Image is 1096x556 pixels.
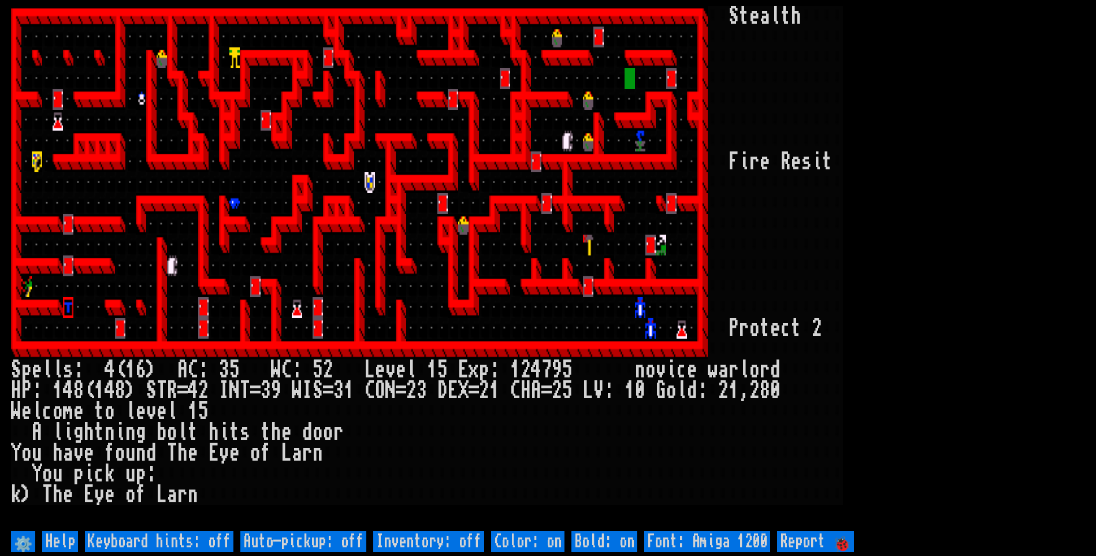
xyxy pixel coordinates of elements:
[281,443,292,464] div: L
[437,380,448,401] div: D
[105,484,115,505] div: e
[84,422,94,443] div: h
[63,359,73,380] div: s
[146,401,157,422] div: v
[313,359,323,380] div: 5
[777,531,854,552] input: Report 🐞
[323,422,333,443] div: o
[188,380,198,401] div: 4
[198,401,209,422] div: 5
[749,6,760,27] div: e
[448,380,458,401] div: E
[729,380,739,401] div: 1
[749,151,760,172] div: r
[73,380,84,401] div: 8
[85,531,233,552] input: Keyboard hints: off
[125,359,136,380] div: 1
[271,359,281,380] div: W
[177,359,188,380] div: A
[94,422,105,443] div: t
[136,464,146,484] div: p
[177,422,188,443] div: l
[136,359,146,380] div: 6
[739,359,749,380] div: l
[521,359,531,380] div: 2
[115,359,125,380] div: (
[136,484,146,505] div: f
[105,464,115,484] div: k
[469,380,479,401] div: =
[167,443,177,464] div: T
[229,380,240,401] div: N
[281,422,292,443] div: e
[770,359,781,380] div: d
[749,318,760,339] div: o
[157,422,167,443] div: b
[552,359,562,380] div: 9
[188,422,198,443] div: t
[677,359,687,380] div: c
[323,380,333,401] div: =
[240,380,250,401] div: T
[635,380,645,401] div: 0
[791,318,801,339] div: t
[697,380,708,401] div: :
[84,443,94,464] div: e
[250,380,261,401] div: =
[302,380,313,401] div: I
[812,318,822,339] div: 2
[94,380,105,401] div: 1
[167,422,177,443] div: o
[718,359,729,380] div: a
[125,401,136,422] div: l
[146,464,157,484] div: :
[229,443,240,464] div: e
[53,422,63,443] div: l
[198,380,209,401] div: 2
[375,359,385,380] div: e
[209,443,219,464] div: E
[406,359,417,380] div: l
[11,484,21,505] div: k
[219,443,229,464] div: y
[73,401,84,422] div: e
[250,443,261,464] div: o
[73,422,84,443] div: g
[240,531,366,552] input: Auto-pickup: off
[333,422,344,443] div: r
[136,422,146,443] div: g
[32,464,42,484] div: Y
[125,443,136,464] div: u
[188,401,198,422] div: 1
[73,464,84,484] div: p
[136,401,146,422] div: e
[188,443,198,464] div: e
[583,380,593,401] div: L
[271,422,281,443] div: h
[760,359,770,380] div: r
[562,359,573,380] div: 5
[760,380,770,401] div: 8
[105,443,115,464] div: f
[645,359,656,380] div: o
[261,380,271,401] div: 3
[687,380,697,401] div: d
[261,422,271,443] div: t
[281,359,292,380] div: C
[105,422,115,443] div: n
[271,380,281,401] div: 9
[63,380,73,401] div: 4
[11,380,21,401] div: H
[770,380,781,401] div: 0
[32,401,42,422] div: l
[240,422,250,443] div: s
[42,359,53,380] div: l
[219,380,229,401] div: I
[562,380,573,401] div: 5
[760,318,770,339] div: t
[365,380,375,401] div: C
[458,359,469,380] div: E
[32,443,42,464] div: u
[292,443,302,464] div: a
[73,359,84,380] div: :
